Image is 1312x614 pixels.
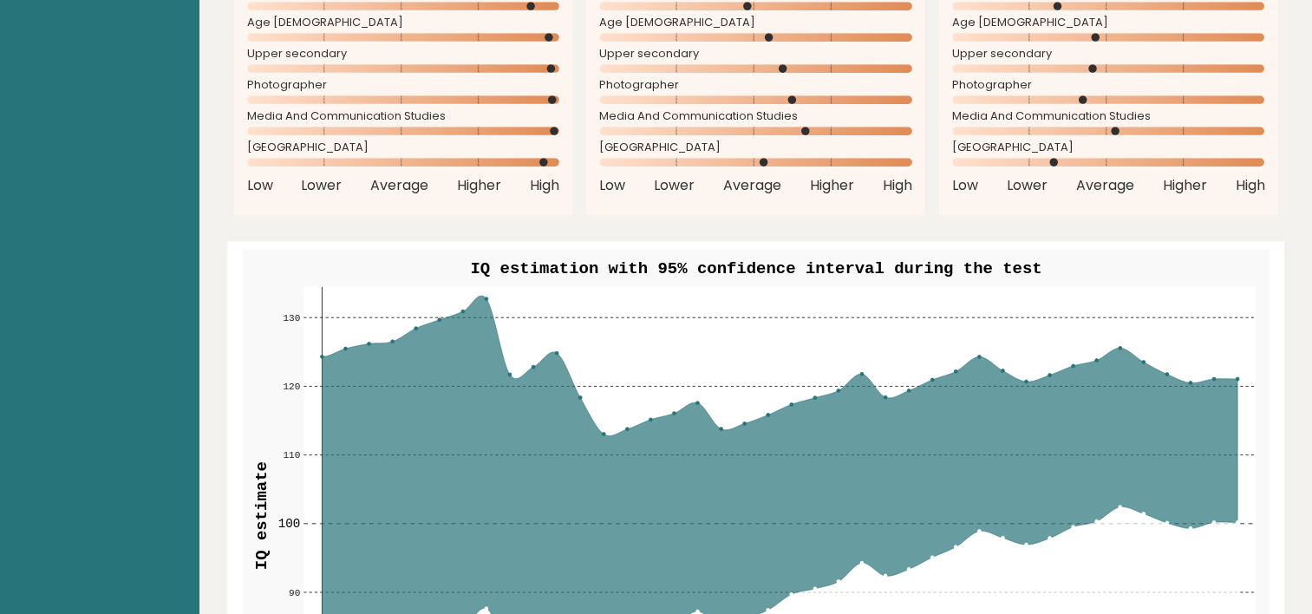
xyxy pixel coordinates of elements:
[370,175,428,196] span: Average
[301,175,342,196] span: Lower
[247,19,560,26] span: Age [DEMOGRAPHIC_DATA]
[1163,175,1207,196] span: Higher
[952,144,1265,151] span: [GEOGRAPHIC_DATA]
[283,382,300,392] text: 120
[599,113,912,120] span: Media And Communication Studies
[654,175,695,196] span: Lower
[1076,175,1134,196] span: Average
[1007,175,1048,196] span: Lower
[247,82,560,88] span: Photographer
[530,175,559,196] span: High
[247,50,560,57] span: Upper secondary
[952,82,1265,88] span: Photographer
[277,517,300,531] text: 100
[1235,175,1264,196] span: High
[952,19,1265,26] span: Age [DEMOGRAPHIC_DATA]
[457,175,501,196] span: Higher
[247,144,560,151] span: [GEOGRAPHIC_DATA]
[723,175,781,196] span: Average
[810,175,854,196] span: Higher
[599,82,912,88] span: Photographer
[599,19,912,26] span: Age [DEMOGRAPHIC_DATA]
[952,175,978,196] span: Low
[952,50,1265,57] span: Upper secondary
[289,588,300,598] text: 90
[251,461,271,570] text: IQ estimate
[599,50,912,57] span: Upper secondary
[283,313,300,323] text: 130
[599,144,912,151] span: [GEOGRAPHIC_DATA]
[952,113,1265,120] span: Media And Communication Studies
[247,113,560,120] span: Media And Communication Studies
[883,175,912,196] span: High
[247,175,273,196] span: Low
[470,259,1041,278] text: IQ estimation with 95% confidence interval during the test
[599,175,625,196] span: Low
[283,450,300,460] text: 110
